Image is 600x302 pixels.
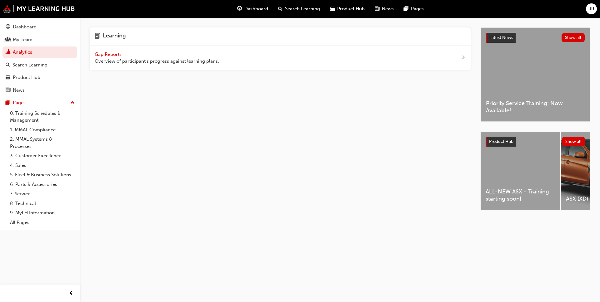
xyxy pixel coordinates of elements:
[489,35,513,40] span: Latest News
[7,180,77,189] a: 6. Parts & Accessories
[489,139,513,144] span: Product Hub
[95,58,219,65] span: Overview of participant's progress against learning plans.
[6,24,10,30] span: guage-icon
[589,5,594,12] span: JR
[399,2,429,15] a: pages-iconPages
[6,62,10,68] span: search-icon
[237,5,242,13] span: guage-icon
[337,5,365,12] span: Product Hub
[461,54,466,62] span: next-icon
[7,109,77,125] a: 0. Training Schedules & Management
[7,151,77,161] a: 3. Customer Excellence
[13,87,25,94] div: News
[486,188,555,202] span: ALL-NEW ASX - Training starting soon!
[481,132,560,210] a: ALL-NEW ASX - Training starting soon!
[486,33,585,43] a: Latest NewsShow all
[7,199,77,208] a: 8. Technical
[486,137,585,147] a: Product HubShow all
[95,51,123,57] span: Gap Reports
[69,290,73,297] span: prev-icon
[375,5,379,13] span: news-icon
[404,5,408,13] span: pages-icon
[382,5,394,12] span: News
[562,33,585,42] button: Show all
[2,21,77,33] a: Dashboard
[7,161,77,170] a: 4. Sales
[6,88,10,93] span: news-icon
[13,99,26,106] div: Pages
[90,46,471,70] a: Gap Reports Overview of participant's progress against learning plans.next-icon
[6,75,10,80] span: car-icon
[586,3,597,14] button: JR
[232,2,273,15] a: guage-iconDashboard
[273,2,325,15] a: search-iconSearch Learning
[70,99,75,107] span: up-icon
[2,97,77,109] button: Pages
[486,100,585,114] span: Priority Service Training: Now Available!
[2,46,77,58] a: Analytics
[7,134,77,151] a: 2. MMAL Systems & Processes
[481,27,590,122] a: Latest NewsShow allPriority Service Training: Now Available!
[7,170,77,180] a: 5. Fleet & Business Solutions
[7,218,77,227] a: All Pages
[7,189,77,199] a: 7. Service
[95,32,100,41] span: learning-icon
[2,34,77,46] a: My Team
[3,5,75,13] img: mmal
[13,74,40,81] div: Product Hub
[6,100,10,106] span: pages-icon
[103,32,126,41] h4: Learning
[2,59,77,71] a: Search Learning
[7,208,77,218] a: 9. MyLH Information
[12,61,47,69] div: Search Learning
[7,125,77,135] a: 1. MMAL Compliance
[2,72,77,83] a: Product Hub
[6,37,10,43] span: people-icon
[13,23,37,31] div: Dashboard
[278,5,282,13] span: search-icon
[6,50,10,55] span: chart-icon
[285,5,320,12] span: Search Learning
[370,2,399,15] a: news-iconNews
[13,36,32,43] div: My Team
[2,20,77,97] button: DashboardMy TeamAnalyticsSearch LearningProduct HubNews
[411,5,424,12] span: Pages
[325,2,370,15] a: car-iconProduct Hub
[244,5,268,12] span: Dashboard
[2,85,77,96] a: News
[562,137,585,146] button: Show all
[330,5,335,13] span: car-icon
